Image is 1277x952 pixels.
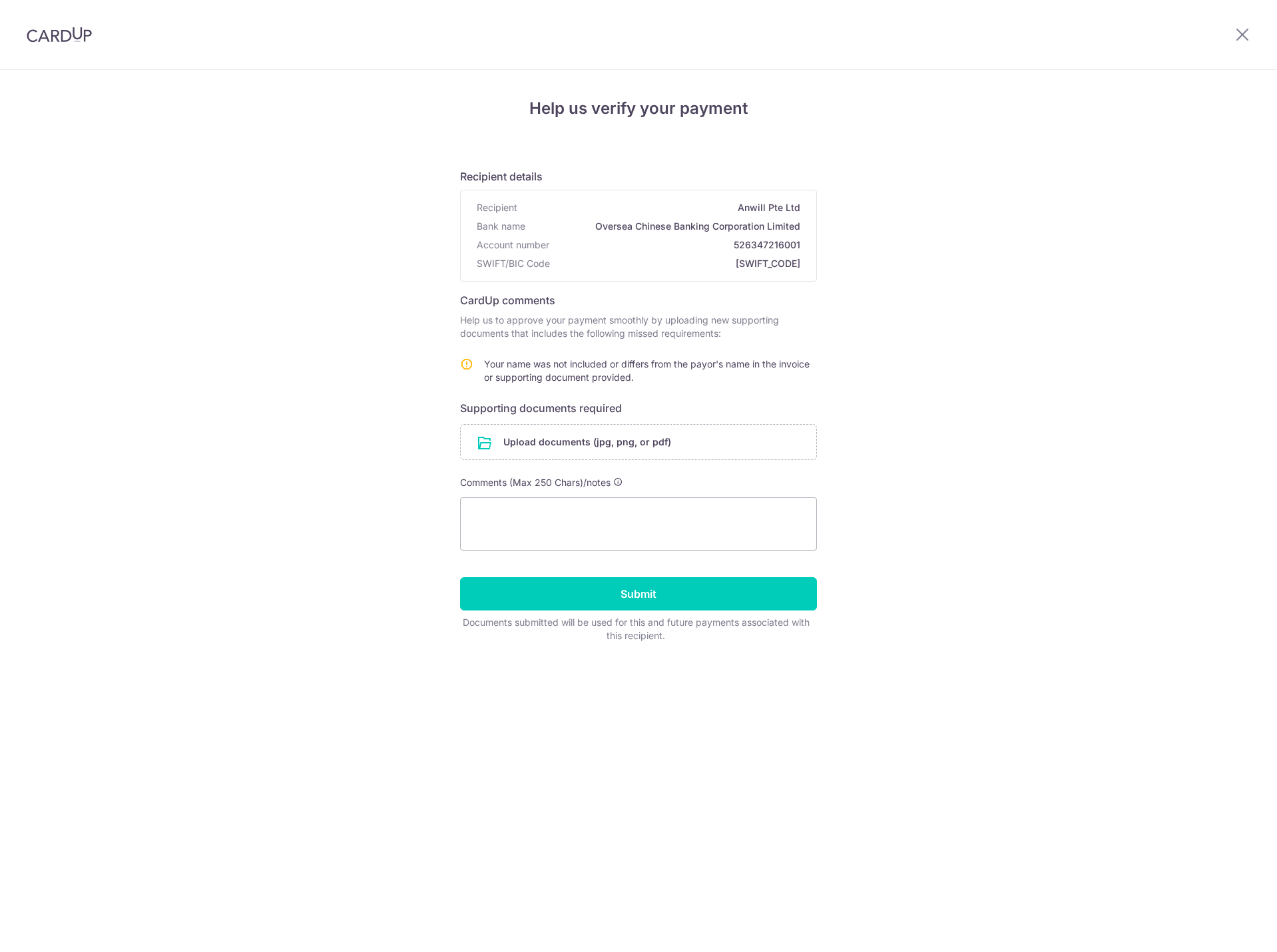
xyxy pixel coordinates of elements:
span: Oversea Chinese Banking Corporation Limited [531,220,800,233]
h6: Supporting documents required [460,400,817,416]
span: SWIFT/BIC Code [477,257,550,270]
div: Upload documents (jpg, png, or pdf) [460,424,817,460]
span: Your name was not included or differs from the payor's name in the invoice or supporting document... [484,358,810,383]
p: Help us to approve your payment smoothly by uploading new supporting documents that includes the ... [460,314,817,340]
span: Recipient [477,201,517,214]
h6: CardUp comments [460,292,817,308]
h6: Recipient details [460,168,817,184]
h4: Help us verify your payment [460,97,817,120]
img: CardUp [27,27,92,43]
div: Documents submitted will be used for this and future payments associated with this recipient. [460,616,812,642]
span: 526347216001 [555,238,800,252]
iframe: Opens a widget where you can find more information [1192,912,1264,945]
span: Anwill Pte Ltd [523,201,800,214]
input: Submit [460,577,817,610]
span: Comments (Max 250 Chars)/notes [460,477,611,488]
span: Bank name [477,220,525,233]
span: [SWIFT_CODE] [555,257,800,270]
span: Account number [477,238,549,252]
